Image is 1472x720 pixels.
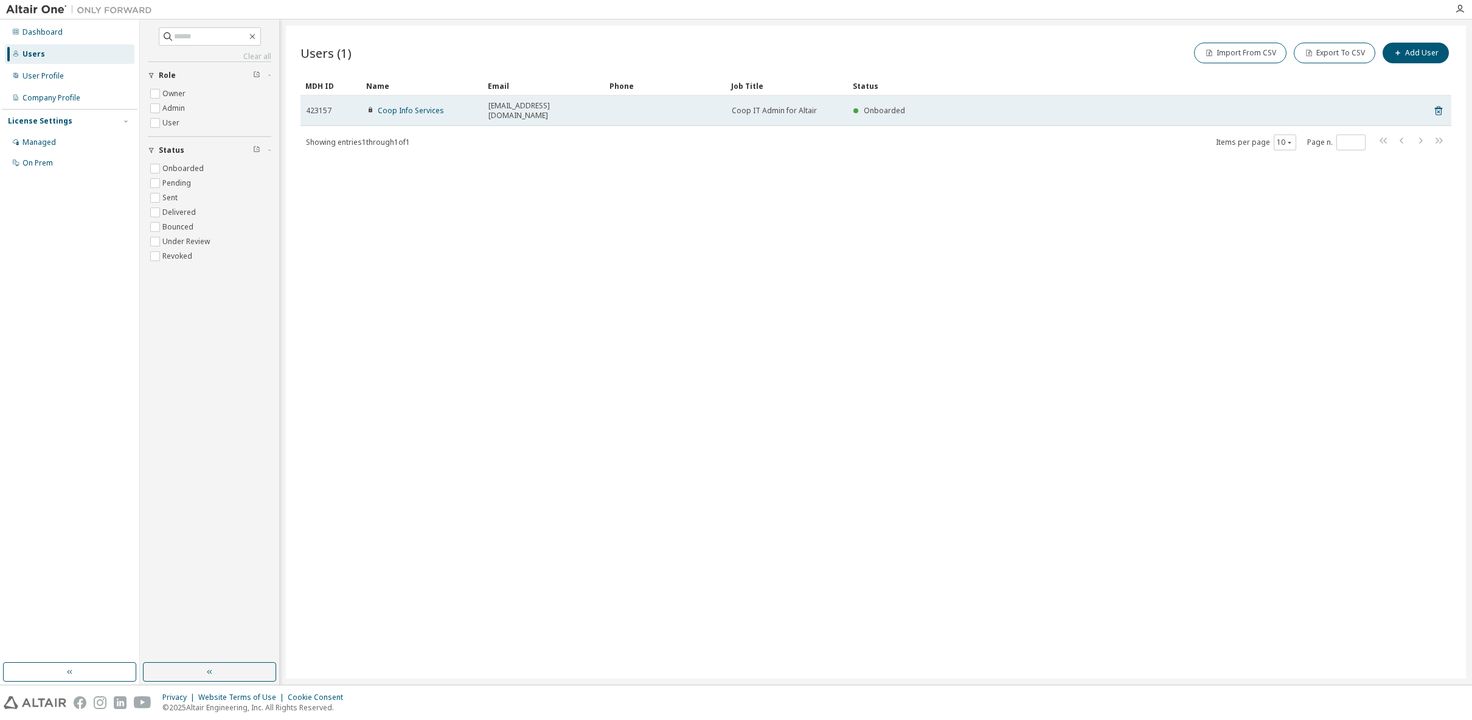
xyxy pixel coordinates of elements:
[198,693,288,702] div: Website Terms of Use
[162,234,212,249] label: Under Review
[94,696,106,709] img: instagram.svg
[8,116,72,126] div: License Settings
[378,105,444,116] a: Coop Info Services
[4,696,66,709] img: altair_logo.svg
[162,161,206,176] label: Onboarded
[23,93,80,103] div: Company Profile
[6,4,158,16] img: Altair One
[1307,135,1366,150] span: Page n.
[23,138,56,147] div: Managed
[1294,43,1375,63] button: Export To CSV
[731,76,843,96] div: Job Title
[162,190,180,205] label: Sent
[488,76,600,96] div: Email
[1277,138,1293,147] button: 10
[253,71,260,80] span: Clear filter
[134,696,151,709] img: youtube.svg
[732,106,817,116] span: Coop IT Admin for Altair
[162,205,198,220] label: Delivered
[864,105,905,116] span: Onboarded
[148,137,271,164] button: Status
[300,44,352,61] span: Users (1)
[853,76,1388,96] div: Status
[159,145,184,155] span: Status
[162,176,193,190] label: Pending
[162,116,182,130] label: User
[306,137,410,147] span: Showing entries 1 through 1 of 1
[23,27,63,37] div: Dashboard
[1383,43,1449,63] button: Add User
[488,101,599,121] span: [EMAIL_ADDRESS][DOMAIN_NAME]
[162,220,196,234] label: Bounced
[23,71,64,81] div: User Profile
[114,696,127,709] img: linkedin.svg
[1216,135,1296,150] span: Items per page
[148,62,271,89] button: Role
[162,693,198,702] div: Privacy
[162,86,188,101] label: Owner
[288,693,350,702] div: Cookie Consent
[366,76,478,96] div: Name
[162,249,195,264] label: Revoked
[162,702,350,713] p: © 2025 Altair Engineering, Inc. All Rights Reserved.
[253,145,260,155] span: Clear filter
[74,696,86,709] img: facebook.svg
[306,106,332,116] span: 423157
[1194,43,1286,63] button: Import From CSV
[305,76,356,96] div: MDH ID
[159,71,176,80] span: Role
[23,158,53,168] div: On Prem
[609,76,721,96] div: Phone
[23,49,45,59] div: Users
[162,101,187,116] label: Admin
[148,52,271,61] a: Clear all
